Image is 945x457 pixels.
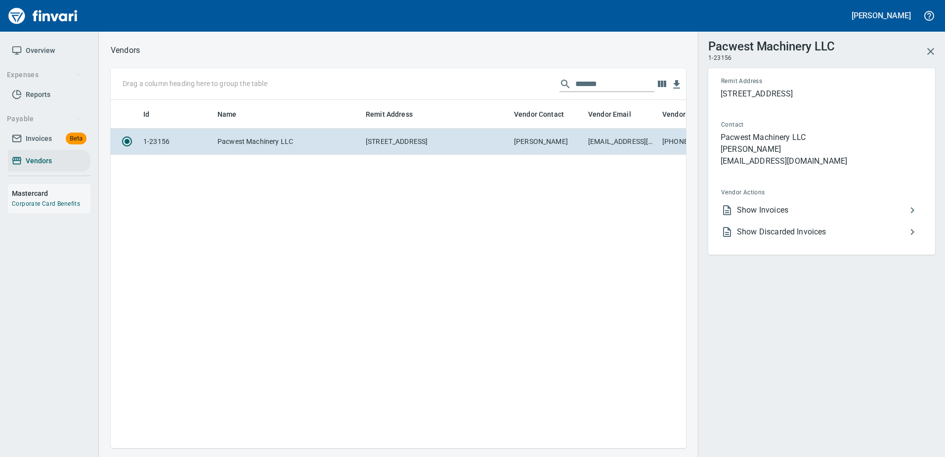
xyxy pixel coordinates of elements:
[366,108,426,120] span: Remit Address
[3,66,86,84] button: Expenses
[7,69,82,81] span: Expenses
[12,200,80,207] a: Corporate Card Benefits
[7,113,82,125] span: Payable
[658,129,732,155] td: [PHONE_NUMBER]
[708,53,732,63] span: 1-23156
[919,40,943,63] button: Close Vendor
[8,128,90,150] a: InvoicesBeta
[514,108,564,120] span: Vendor Contact
[737,204,906,216] span: Show Invoices
[26,45,55,57] span: Overview
[669,77,684,92] button: Download Table
[26,89,50,101] span: Reports
[8,84,90,106] a: Reports
[111,45,140,56] nav: breadcrumb
[510,129,584,155] td: [PERSON_NAME]
[662,108,721,120] span: Vendor Phone
[721,120,832,130] span: Contact
[588,108,644,120] span: Vendor Email
[514,108,577,120] span: Vendor Contact
[8,40,90,62] a: Overview
[852,10,911,21] h5: [PERSON_NAME]
[584,129,658,155] td: [EMAIL_ADDRESS][DOMAIN_NAME]
[139,129,214,155] td: 1-23156
[849,8,913,23] button: [PERSON_NAME]
[3,110,86,128] button: Payable
[721,132,922,143] p: Pacwest Machinery LLC
[217,108,237,120] span: Name
[721,77,841,87] span: Remit Address
[143,108,162,120] span: Id
[721,155,922,167] p: [EMAIL_ADDRESS][DOMAIN_NAME]
[66,133,86,144] span: Beta
[214,129,362,155] td: Pacwest Machinery LLC
[708,37,835,53] h3: Pacwest Machinery LLC
[123,79,267,89] p: Drag a column heading here to group the table
[721,188,843,198] span: Vendor Actions
[111,45,140,56] p: Vendors
[26,155,52,167] span: Vendors
[26,133,52,145] span: Invoices
[721,143,922,155] p: [PERSON_NAME]
[6,4,80,28] img: Finvari
[362,129,510,155] td: [STREET_ADDRESS]
[662,108,708,120] span: Vendor Phone
[737,226,906,238] span: Show Discarded Invoices
[143,108,149,120] span: Id
[588,108,631,120] span: Vendor Email
[721,88,922,100] p: [STREET_ADDRESS]
[366,108,413,120] span: Remit Address
[654,77,669,91] button: Choose columns to display
[217,108,250,120] span: Name
[8,150,90,172] a: Vendors
[12,188,90,199] h6: Mastercard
